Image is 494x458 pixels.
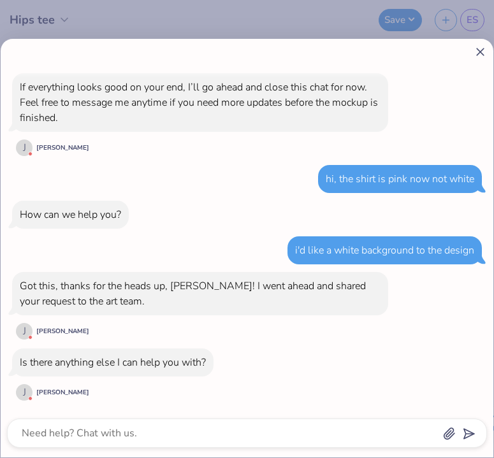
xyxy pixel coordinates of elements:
[20,208,121,222] div: How can we help you?
[20,279,366,308] div: Got this, thanks for the heads up, [PERSON_NAME]! I went ahead and shared your request to the art...
[20,80,378,125] div: If everything looks good on your end, I’ll go ahead and close this chat for now. Feel free to mes...
[16,140,33,156] div: J
[326,172,474,186] div: hi, the shirt is pink now not white
[36,327,89,336] div: [PERSON_NAME]
[295,243,474,257] div: i'd like a white background to the design
[20,355,206,369] div: Is there anything else I can help you with?
[16,384,33,401] div: J
[36,388,89,397] div: [PERSON_NAME]
[36,143,89,153] div: [PERSON_NAME]
[16,323,33,340] div: J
